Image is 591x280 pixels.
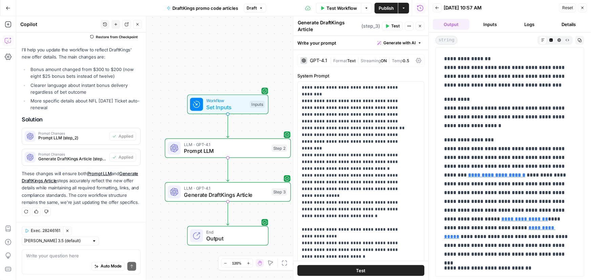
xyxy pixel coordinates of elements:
[297,72,424,79] label: System Prompt
[379,5,394,11] span: Publish
[247,5,257,11] span: Draft
[361,58,381,63] span: Streaming
[297,265,424,276] button: Test
[38,156,107,162] span: Generate DraftKings Article (step_3)
[29,82,141,95] li: Clearer language about instant bonus delivery regardless of bet outcome
[559,3,576,12] button: Reset
[206,97,247,104] span: Workflow
[24,238,89,244] input: Claude Sonnet 3.5 (default)
[356,57,361,64] span: |
[109,132,136,141] button: Applied
[316,3,361,14] button: Test Workflow
[165,226,291,246] div: EndOutput
[165,182,291,202] div: LLM · GPT-4.1Generate DraftKings ArticleStep 3
[326,5,357,11] span: Test Workflow
[91,262,125,271] button: Auto Mode
[333,58,347,63] span: Format
[511,19,548,30] button: Logs
[293,36,428,50] div: Write your prompt
[22,227,63,235] button: Exec. 28246161
[361,23,380,29] span: ( step_3 )
[375,3,398,14] button: Publish
[244,4,266,13] button: Draft
[250,101,265,108] div: Inputs
[227,114,229,138] g: Edge from start to step_2
[22,116,141,123] h2: Solution
[22,170,141,206] p: These changes will ensure both and steps accurately reflect the new offer details while maintaini...
[382,22,403,30] button: Test
[272,188,287,196] div: Step 3
[206,229,261,235] span: End
[165,95,291,114] div: WorkflowSet InputsInputs
[119,154,133,160] span: Applied
[31,228,60,234] span: Exec. 28246161
[109,153,136,162] button: Applied
[375,39,424,47] button: Generate with AI
[433,19,469,30] button: Output
[227,202,229,225] g: Edge from step_3 to end
[232,260,242,266] span: 120%
[38,135,107,141] span: Prompt LLM (step_2)
[391,23,400,29] span: Test
[436,36,458,45] span: string
[38,132,107,135] span: Prompt Changes
[472,19,509,30] button: Inputs
[101,263,122,270] span: Auto Mode
[173,5,238,11] span: DraftKings promo code articles
[227,158,229,182] g: Edge from step_2 to step_3
[310,58,327,63] div: GPT-4.1
[87,171,112,176] a: Prompt LLM
[87,33,141,41] button: Restore from Checkpoint
[403,58,409,63] span: 0.5
[356,267,366,274] span: Test
[38,153,107,156] span: Prompt Changes
[206,103,247,111] span: Set Inputs
[330,57,333,64] span: |
[562,5,573,11] span: Reset
[184,185,269,191] span: LLM · GPT-4.1
[184,141,269,148] span: LLM · GPT-4.1
[184,191,269,199] span: Generate DraftKings Article
[29,66,141,79] li: Bonus amount changed from $300 to $200 (now eight $25 bonus bets instead of twelve)
[29,97,141,111] li: More specific details about NFL [DATE] Ticket auto-renewal
[272,144,287,152] div: Step 2
[22,46,141,61] p: I'll help you update the workflow to reflect DraftKings' new offer details. The main changes are:
[381,58,387,63] span: ON
[298,19,360,33] textarea: Generate DraftKings Article
[347,58,356,63] span: Text
[383,40,416,46] span: Generate with AI
[206,235,261,243] span: Output
[550,19,587,30] button: Details
[184,147,269,155] span: Prompt LLM
[20,21,99,28] div: Copilot
[96,34,138,40] span: Restore from Checkpoint
[387,57,392,64] span: |
[163,3,242,14] button: DraftKings promo code articles
[165,138,291,158] div: LLM · GPT-4.1Prompt LLMStep 2
[392,58,403,63] span: Temp
[119,133,133,139] span: Applied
